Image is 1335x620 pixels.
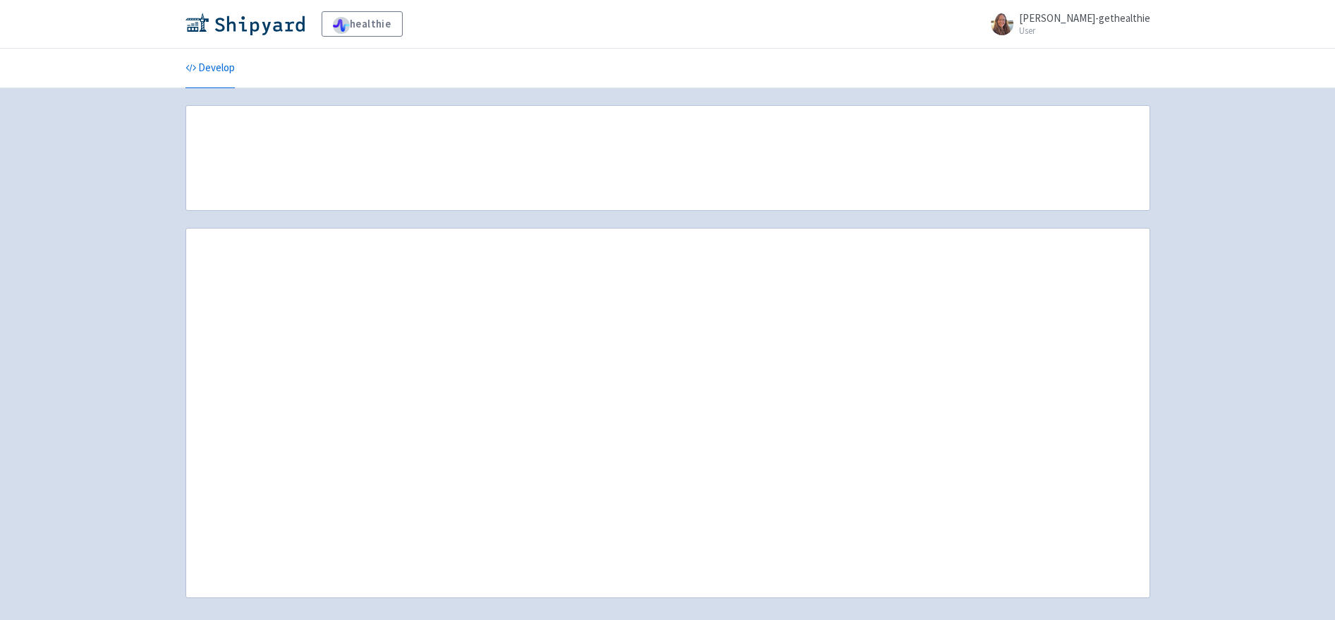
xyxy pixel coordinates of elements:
a: Develop [185,49,235,88]
a: healthie [322,11,403,37]
img: Shipyard logo [185,13,305,35]
a: [PERSON_NAME]-gethealthie User [982,13,1150,35]
span: [PERSON_NAME]-gethealthie [1019,11,1150,25]
small: User [1019,26,1150,35]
